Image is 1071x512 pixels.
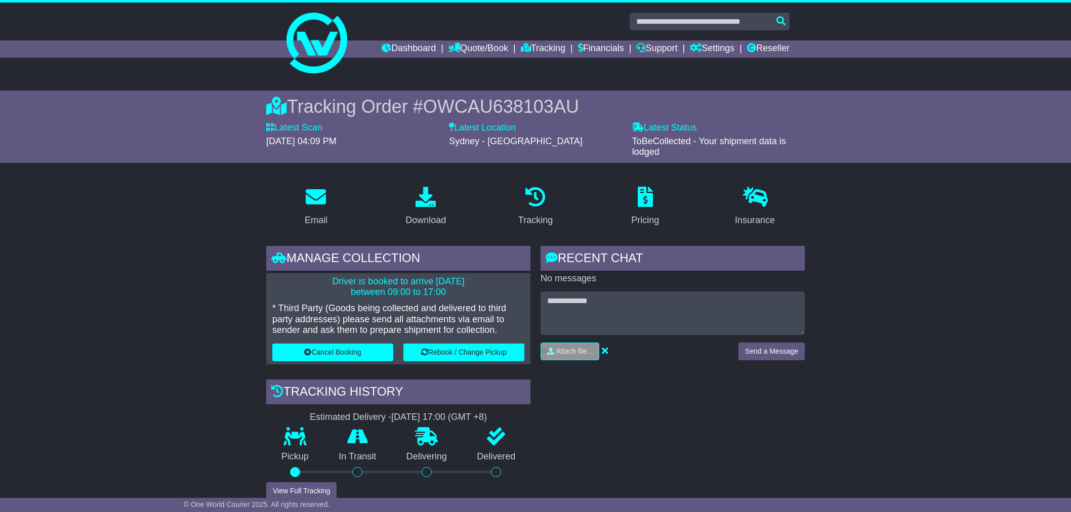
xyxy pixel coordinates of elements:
[272,344,393,361] button: Cancel Booking
[738,343,805,360] button: Send a Message
[449,136,582,146] span: Sydney - [GEOGRAPHIC_DATA]
[636,40,677,58] a: Support
[541,273,805,284] p: No messages
[399,183,452,231] a: Download
[521,40,565,58] a: Tracking
[541,246,805,273] div: RECENT CHAT
[578,40,624,58] a: Financials
[403,344,524,361] button: Rebook / Change Pickup
[272,276,524,298] p: Driver is booked to arrive [DATE] between 09:00 to 17:00
[631,214,659,227] div: Pricing
[728,183,781,231] a: Insurance
[266,246,530,273] div: Manage collection
[305,214,327,227] div: Email
[512,183,559,231] a: Tracking
[266,96,805,117] div: Tracking Order #
[632,122,697,134] label: Latest Status
[266,412,530,423] div: Estimated Delivery -
[747,40,790,58] a: Reseller
[298,183,334,231] a: Email
[391,451,462,462] p: Delivering
[272,303,524,336] p: * Third Party (Goods being collected and delivered to third party addresses) please send all atta...
[625,183,666,231] a: Pricing
[391,412,487,423] div: [DATE] 17:00 (GMT +8)
[735,214,775,227] div: Insurance
[405,214,446,227] div: Download
[324,451,392,462] p: In Transit
[448,40,508,58] a: Quote/Book
[266,379,530,407] div: Tracking history
[184,500,330,508] span: © One World Courier 2025. All rights reserved.
[462,451,531,462] p: Delivered
[266,482,337,500] button: View Full Tracking
[266,122,322,134] label: Latest Scan
[423,96,579,117] span: OWCAU638103AU
[449,122,516,134] label: Latest Location
[382,40,436,58] a: Dashboard
[266,136,337,146] span: [DATE] 04:09 PM
[632,136,786,157] span: ToBeCollected - Your shipment data is lodged
[518,214,553,227] div: Tracking
[690,40,734,58] a: Settings
[266,451,324,462] p: Pickup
